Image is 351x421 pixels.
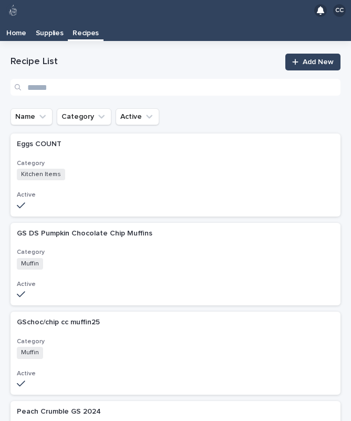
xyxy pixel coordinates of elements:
[17,258,43,270] span: Muffin
[116,108,159,125] button: Active
[2,21,31,41] a: Home
[11,223,340,306] a: GS DS Pumpkin Chocolate Chip MuffinsGS DS Pumpkin Chocolate Chip Muffins CategoryMuffinActive
[11,108,53,125] button: Name
[11,134,340,217] a: Eggs COUNTEggs COUNT CategoryKitchen ItemsActive
[17,138,64,149] p: Eggs COUNT
[11,312,340,395] a: GSchoc/chip cc muffin25GSchoc/chip cc muffin25 CategoryMuffinActive
[36,21,64,38] p: Supplies
[303,58,334,66] span: Add New
[333,4,346,17] div: CC
[285,54,340,70] a: Add New
[17,280,334,289] h3: Active
[17,159,334,168] h3: Category
[68,21,104,39] a: Recipes
[11,79,340,96] input: Search
[17,316,102,327] p: GSchoc/chip cc muffin25
[6,21,26,38] p: Home
[6,4,20,17] img: 80hjoBaRqlyywVK24fQd
[17,405,103,416] p: Peach Crumble GS 2024
[57,108,111,125] button: Category
[17,347,43,358] span: Muffin
[31,21,68,41] a: Supplies
[17,227,154,238] p: GS DS Pumpkin Chocolate Chip Muffins
[11,56,279,68] h1: Recipe List
[17,337,334,346] h3: Category
[17,169,65,180] span: Kitchen Items
[17,191,334,199] h3: Active
[17,369,334,378] h3: Active
[73,21,99,38] p: Recipes
[17,248,334,256] h3: Category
